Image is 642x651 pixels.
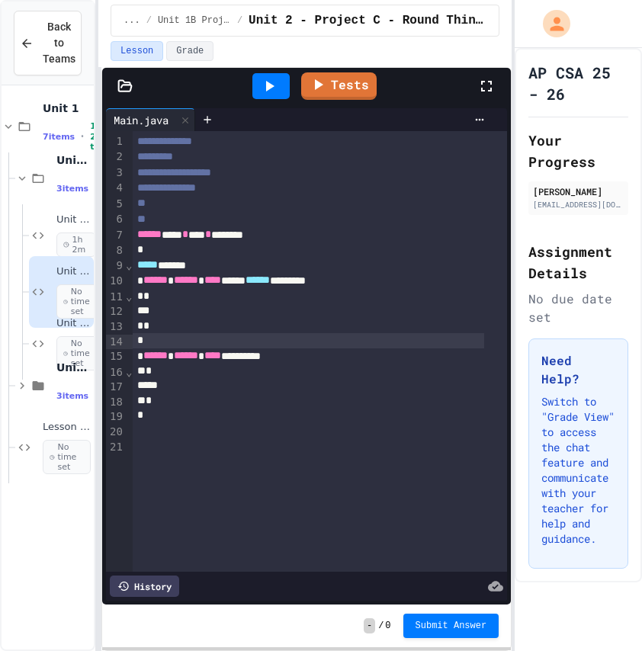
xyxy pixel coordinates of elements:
[106,425,125,440] div: 20
[385,620,390,632] span: 0
[533,199,624,210] div: [EMAIL_ADDRESS][DOMAIN_NAME]
[56,232,96,257] span: 1h 2m
[56,265,91,278] span: Unit 2 - Project C - Round Things
[90,121,112,152] span: 1h 2m total
[56,213,91,226] span: Unit 2 - Project A - My Shape
[125,290,133,303] span: Fold line
[43,132,75,142] span: 7 items
[106,258,125,274] div: 9
[237,14,242,27] span: /
[124,14,140,27] span: ...
[43,19,75,67] span: Back to Teams
[56,391,88,401] span: 3 items
[106,335,125,350] div: 14
[146,14,152,27] span: /
[110,576,179,597] div: History
[56,184,88,194] span: 3 items
[416,620,487,632] span: Submit Answer
[81,130,84,143] span: •
[403,614,499,638] button: Submit Answer
[106,108,195,131] div: Main.java
[533,184,624,198] div: [PERSON_NAME]
[528,241,628,284] h2: Assignment Details
[106,349,125,364] div: 15
[43,101,91,115] span: Unit 1
[106,197,125,212] div: 5
[364,618,375,633] span: -
[301,72,377,100] a: Tests
[125,259,133,271] span: Fold line
[158,14,231,27] span: Unit 1B Projects
[56,153,91,167] span: Unit 1B Projects
[106,304,125,319] div: 12
[56,317,91,330] span: Unit 2 - Project B - String Program
[106,165,125,181] div: 3
[527,6,574,41] div: My Account
[106,290,125,305] div: 11
[43,421,91,434] span: Lesson 1.1 - AP CSA Rocks
[106,149,125,165] div: 2
[43,440,91,475] span: No time set
[106,380,125,395] div: 17
[56,361,91,374] span: Unit 1 Projects
[106,319,125,335] div: 13
[14,11,82,75] button: Back to Teams
[56,284,101,319] span: No time set
[111,41,163,61] button: Lesson
[528,62,628,104] h1: AP CSA 25 - 26
[166,41,213,61] button: Grade
[106,274,125,289] div: 10
[56,336,101,371] span: No time set
[125,366,133,378] span: Fold line
[528,130,628,172] h2: Your Progress
[106,440,125,455] div: 21
[249,11,486,30] span: Unit 2 - Project C - Round Things
[106,181,125,196] div: 4
[106,212,125,227] div: 6
[541,351,615,388] h3: Need Help?
[528,290,628,326] div: No due date set
[541,394,615,547] p: Switch to "Grade View" to access the chat feature and communicate with your teacher for help and ...
[106,228,125,243] div: 7
[106,365,125,380] div: 16
[106,409,125,425] div: 19
[106,134,125,149] div: 1
[378,620,384,632] span: /
[106,395,125,410] div: 18
[106,112,176,128] div: Main.java
[106,243,125,258] div: 8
